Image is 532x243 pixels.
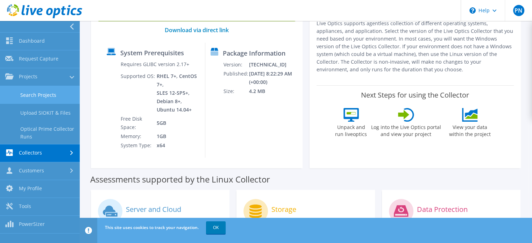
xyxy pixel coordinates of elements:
td: [DATE] 8:22:29 AM (+00:00) [249,69,299,87]
td: Size: [223,87,249,96]
td: Free Disk Space: [120,114,156,132]
label: Log into the Live Optics portal and view your project [371,122,441,138]
td: 4.2 MB [249,87,299,96]
label: System Prerequisites [120,49,184,56]
a: Download via direct link [165,26,229,34]
label: Requires GLIBC version 2.17+ [120,61,189,68]
td: x64 [156,141,200,150]
td: Published: [223,69,249,87]
td: RHEL 7+, CentOS 7+, SLES 12-SP5+, Debian 8+, Ubuntu 14.04+ [156,72,200,114]
label: Storage [271,206,296,213]
p: Live Optics supports agentless collection of different operating systems, appliances, and applica... [317,20,514,73]
label: Data Protection [417,206,468,213]
td: 1GB [156,132,200,141]
td: System Type: [120,141,156,150]
td: [TECHNICAL_ID] [249,60,299,69]
label: Next Steps for using the Collector [361,91,469,99]
span: PN [513,5,524,16]
label: Server and Cloud [126,206,181,213]
td: Memory: [120,132,156,141]
label: Assessments supported by the Linux Collector [90,176,270,183]
a: OK [206,221,226,234]
td: Supported OS: [120,72,156,114]
label: Unpack and run liveoptics [335,122,367,138]
td: Version: [223,60,249,69]
label: View your data within the project [445,122,495,138]
svg: \n [469,7,476,14]
label: Package Information [223,50,285,57]
span: This site uses cookies to track your navigation. [105,224,199,230]
td: 5GB [156,114,200,132]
